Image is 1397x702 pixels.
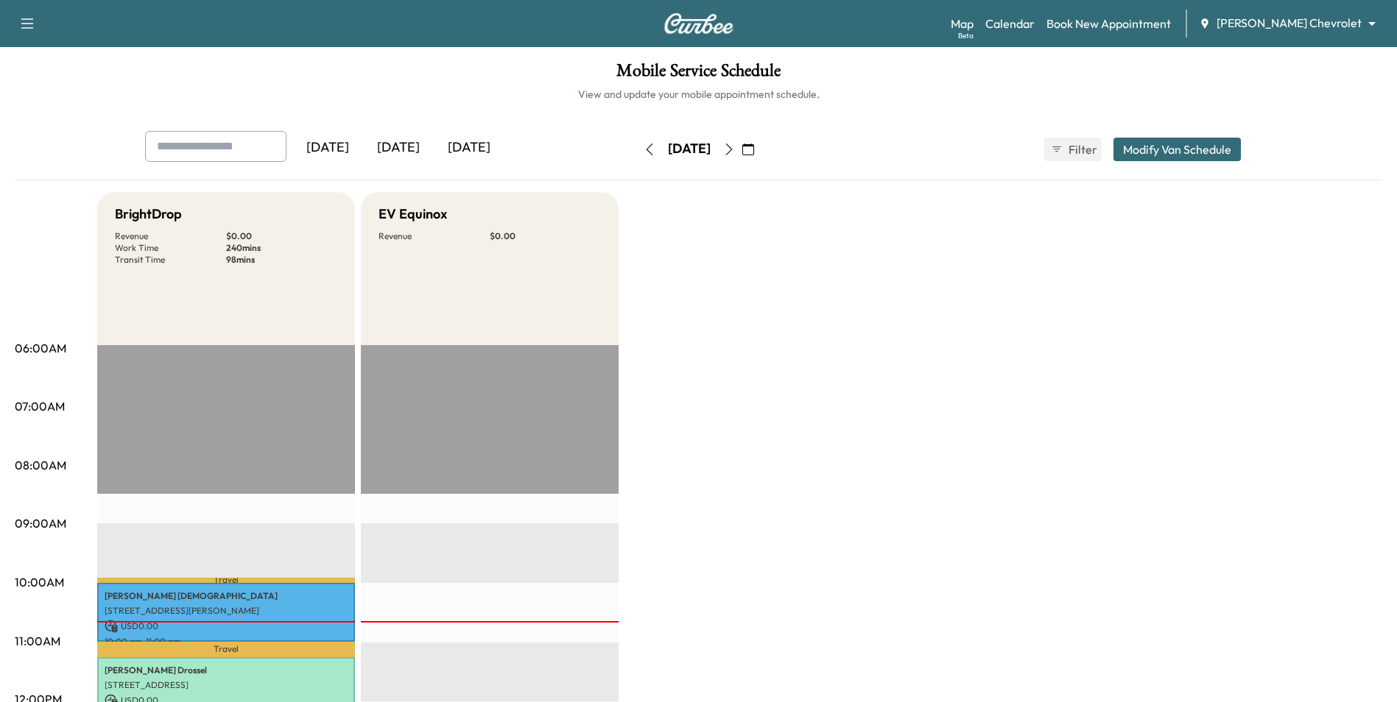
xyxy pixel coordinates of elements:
p: [STREET_ADDRESS] [105,679,348,691]
p: Work Time [115,242,226,254]
p: 07:00AM [15,397,65,415]
p: USD 0.00 [105,620,348,633]
h5: BrightDrop [115,204,182,224]
div: [DATE] [668,140,711,158]
p: 98 mins [226,254,337,266]
span: [PERSON_NAME] Chevrolet [1217,15,1362,32]
p: 06:00AM [15,339,66,357]
h5: EV Equinox [379,204,447,224]
a: MapBeta [951,15,974,32]
div: Beta [958,30,974,41]
p: 08:00AM [15,456,66,474]
p: $ 0.00 [490,230,601,242]
div: [DATE] [434,131,504,165]
p: 240 mins [226,242,337,254]
p: Travel [97,642,355,656]
p: [PERSON_NAME] Drossel [105,664,348,676]
span: Filter [1069,141,1095,158]
p: 10:00 am - 11:00 am [105,636,348,648]
p: Revenue [115,230,226,242]
p: 09:00AM [15,514,66,532]
p: [PERSON_NAME] [DEMOGRAPHIC_DATA] [105,590,348,602]
button: Filter [1044,138,1102,161]
h6: View and update your mobile appointment schedule. [15,87,1382,102]
a: Calendar [985,15,1035,32]
h1: Mobile Service Schedule [15,62,1382,87]
p: Revenue [379,230,490,242]
p: Travel [97,578,355,583]
div: [DATE] [292,131,363,165]
p: $ 0.00 [226,230,337,242]
p: 11:00AM [15,632,60,650]
p: Transit Time [115,254,226,266]
p: [STREET_ADDRESS][PERSON_NAME] [105,605,348,617]
img: Curbee Logo [664,13,734,34]
p: 10:00AM [15,573,64,591]
div: [DATE] [363,131,434,165]
button: Modify Van Schedule [1113,138,1241,161]
a: Book New Appointment [1046,15,1171,32]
